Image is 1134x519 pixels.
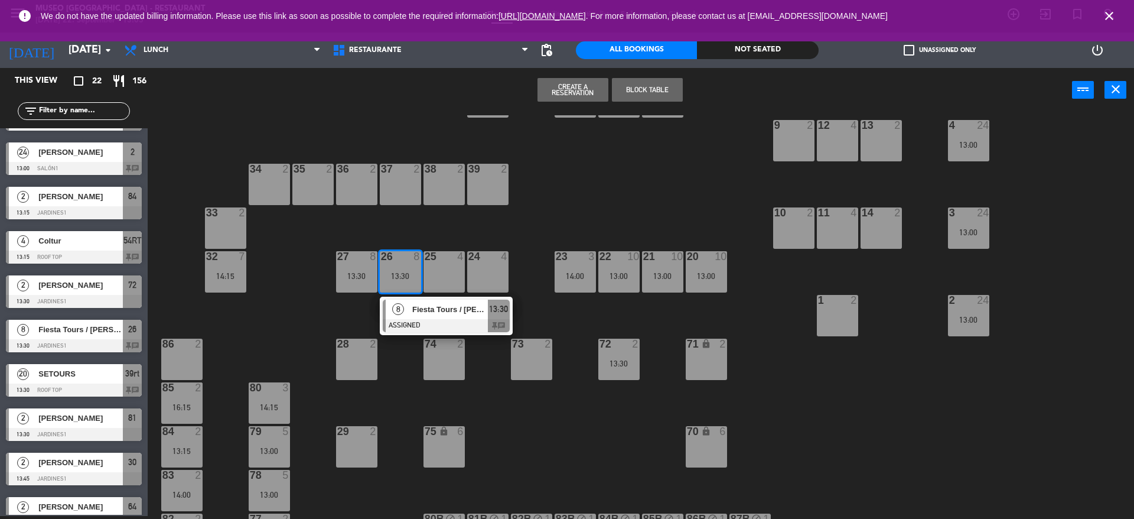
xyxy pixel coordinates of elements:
span: Coltur [38,235,123,247]
a: . For more information, please contact us at [EMAIL_ADDRESS][DOMAIN_NAME] [586,11,888,21]
span: 13:30 [489,302,508,316]
span: [PERSON_NAME] [38,279,123,291]
div: 13:00 [948,316,989,324]
div: 2 [413,164,421,174]
div: 36 [337,164,338,174]
div: All Bookings [576,41,697,59]
div: 7 [239,251,246,262]
div: 2 [195,470,202,481]
div: 26 [381,251,382,262]
span: Lunch [144,46,168,54]
div: 2 [719,339,726,349]
div: 2 [370,339,377,349]
div: 85 [162,382,163,393]
div: 23 [556,251,556,262]
div: 79 [250,426,250,437]
div: 14:00 [555,272,596,280]
div: 4 [457,251,464,262]
span: 26 [128,322,136,336]
span: 39rt [125,366,139,381]
div: 4 [850,207,858,218]
span: [PERSON_NAME] [38,190,123,203]
div: 13:30 [598,359,640,368]
div: 2 [894,207,901,218]
button: Create a Reservation [537,78,608,102]
i: lock [439,426,449,436]
i: error [18,9,32,23]
span: 84 [128,189,136,203]
span: 4 [17,235,29,247]
div: 2 [370,164,377,174]
div: 14 [862,207,862,218]
div: 2 [195,382,202,393]
div: 2 [195,426,202,437]
span: 2 [17,413,29,424]
div: 2 [326,164,333,174]
span: SETOURS [38,368,123,380]
div: 83 [162,470,163,481]
span: We do not have the updated billing information. Please use this link as soon as possible to compl... [41,11,888,21]
div: 12 [818,120,819,131]
div: 2 [632,339,639,349]
div: 13:00 [249,491,290,499]
div: 2 [807,120,814,131]
div: 71 [687,339,687,349]
button: close [1104,81,1126,99]
div: 33 [206,207,207,218]
div: 24 [977,207,989,218]
div: 2 [282,164,289,174]
span: Fiesta Tours / [PERSON_NAME] x 8 [412,303,488,316]
span: Restaurante [349,46,402,54]
i: crop_square [71,74,86,88]
button: Block Table [612,78,683,102]
div: 6 [719,426,726,437]
span: [PERSON_NAME] [38,146,123,158]
div: 6 [457,426,464,437]
div: 13:00 [948,228,989,236]
div: 32 [206,251,207,262]
i: power_input [1076,82,1090,96]
div: 2 [457,164,464,174]
div: 13:00 [598,272,640,280]
span: 8 [392,303,404,315]
div: 16:15 [161,403,203,411]
span: [PERSON_NAME] [38,501,123,513]
div: 84 [162,426,163,437]
div: 28 [337,339,338,349]
div: 8 [370,251,377,262]
div: 14:15 [205,272,246,280]
div: 29 [337,426,338,437]
div: 13:15 [161,447,203,455]
div: 2 [894,120,901,131]
span: 24 [17,147,29,158]
span: 64 [128,499,136,514]
span: 20 [17,368,29,380]
div: 13:00 [948,141,989,149]
button: power_input [1072,81,1094,99]
div: 13:00 [642,272,683,280]
div: 1 [818,295,819,306]
div: 11 [818,207,819,218]
div: 2 [239,207,246,218]
div: 5 [282,470,289,481]
span: pending_actions [539,43,553,57]
div: This view [6,74,85,88]
span: 2 [17,457,29,469]
div: 14:00 [161,491,203,499]
div: 8 [413,251,421,262]
div: 24 [977,120,989,131]
span: Fiesta Tours / [PERSON_NAME] x 8 [38,323,123,336]
i: filter_list [24,104,38,118]
span: 2 [17,280,29,291]
div: 13 [862,120,862,131]
div: 24 [977,295,989,306]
